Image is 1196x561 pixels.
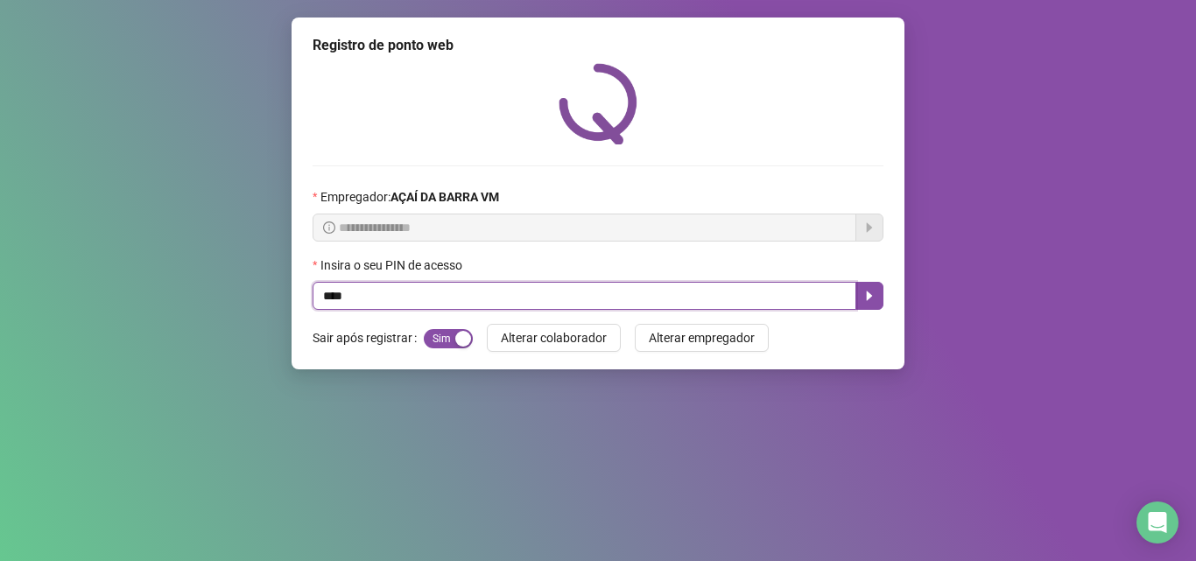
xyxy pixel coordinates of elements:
div: Registro de ponto web [313,35,883,56]
span: Alterar empregador [649,328,755,347]
label: Insira o seu PIN de acesso [313,256,474,275]
button: Alterar colaborador [487,324,621,352]
img: QRPoint [559,63,637,144]
span: info-circle [323,221,335,234]
div: Open Intercom Messenger [1136,501,1178,543]
label: Sair após registrar [313,324,424,352]
span: Empregador : [320,187,499,207]
span: Alterar colaborador [501,328,607,347]
strong: AÇAÍ DA BARRA VM [390,190,499,204]
button: Alterar empregador [635,324,769,352]
span: caret-right [862,289,876,303]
